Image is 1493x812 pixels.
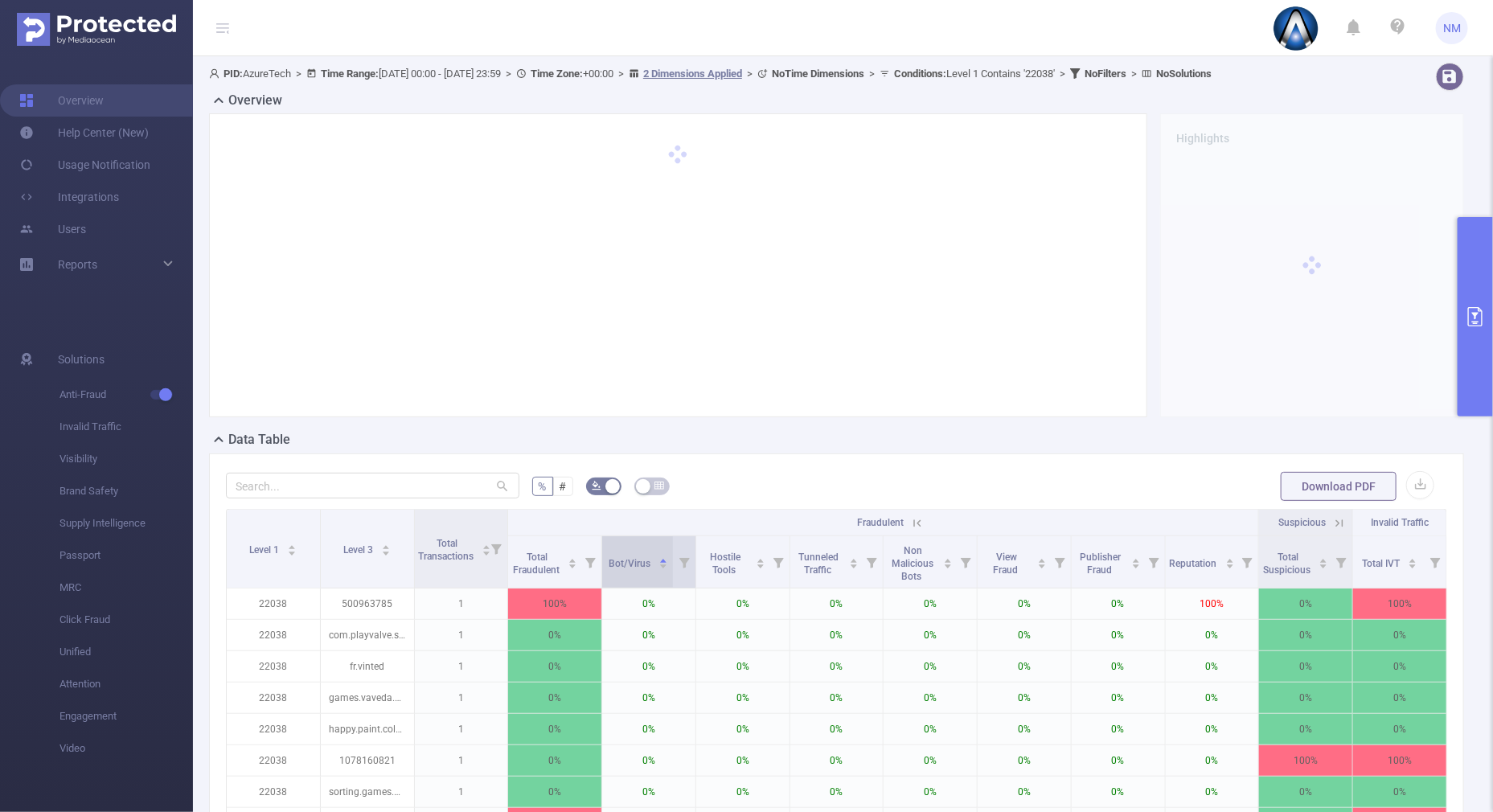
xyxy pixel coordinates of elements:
i: icon: caret-up [944,556,953,561]
p: 0% [884,620,977,650]
i: Filter menu [767,536,790,588]
i: Filter menu [954,536,977,588]
i: icon: caret-down [568,562,577,567]
p: 0% [884,714,977,744]
p: 0% [1259,620,1352,650]
p: 1 [415,714,508,744]
i: Filter menu [860,536,883,588]
div: Sort [1131,556,1141,566]
span: Attention [59,668,193,700]
span: > [1055,68,1070,80]
b: Time Range: [321,68,379,80]
span: Bot/Virus [609,558,654,569]
span: Total Suspicious [1263,552,1313,576]
p: 22038 [227,651,320,682]
i: icon: caret-up [568,556,577,561]
p: 100% [1259,745,1352,776]
span: > [501,68,516,80]
b: No Time Dimensions [772,68,864,80]
i: icon: table [654,481,664,490]
i: icon: caret-down [1131,562,1140,567]
i: icon: bg-colors [592,481,601,490]
p: 22038 [227,777,320,807]
p: 0% [1353,683,1446,713]
i: icon: caret-down [382,549,391,554]
span: Unified [59,636,193,668]
p: 22038 [227,620,320,650]
i: icon: caret-down [756,562,765,567]
span: Invalid Traffic [1371,517,1429,528]
p: 0% [696,620,790,650]
p: 22038 [227,588,320,619]
p: 0% [602,651,695,682]
p: 0% [884,651,977,682]
i: icon: caret-up [1319,556,1328,561]
p: 1078160821 [321,745,414,776]
span: Passport [59,539,193,572]
span: # [560,480,567,493]
p: 0% [978,714,1071,744]
p: 0% [1353,651,1446,682]
p: 22038 [227,745,320,776]
div: Sort [1037,556,1047,566]
div: Sort [482,543,491,552]
a: Integrations [19,181,119,213]
p: 0% [790,588,884,619]
p: 0% [978,588,1071,619]
p: 0% [1166,620,1259,650]
a: Help Center (New) [19,117,149,149]
p: 0% [1259,651,1352,682]
p: 500963785 [321,588,414,619]
p: 100% [1353,588,1446,619]
span: Click Fraud [59,604,193,636]
p: 100% [1166,588,1259,619]
span: Invalid Traffic [59,411,193,443]
div: Sort [287,543,297,552]
i: icon: caret-down [659,562,668,567]
span: > [864,68,880,80]
p: 0% [696,683,790,713]
p: 0% [696,651,790,682]
i: Filter menu [673,536,695,588]
p: 0% [1166,714,1259,744]
p: 0% [1166,651,1259,682]
p: 0% [696,777,790,807]
p: 0% [978,651,1071,682]
b: No Filters [1085,68,1126,80]
span: Brand Safety [59,475,193,507]
span: Engagement [59,700,193,732]
p: 0% [1166,745,1259,776]
p: happy.paint.coloring.color.number [321,714,414,744]
div: Sort [1408,556,1417,566]
p: 100% [508,588,601,619]
p: 0% [978,683,1071,713]
span: Reports [58,258,97,271]
p: 1 [415,777,508,807]
p: 0% [1259,588,1352,619]
u: 2 Dimensions Applied [643,68,742,80]
div: Sort [943,556,953,566]
p: 0% [1259,714,1352,744]
div: Sort [756,556,765,566]
i: icon: caret-down [944,562,953,567]
span: Total Fraudulent [513,552,562,576]
p: sorting.games.goods.sort.triple.match3d.puzzle.stuff [321,777,414,807]
i: Filter menu [1048,536,1071,588]
p: games.vaveda.militaryoverturn [321,683,414,713]
div: Sort [849,556,859,566]
p: 0% [1072,620,1165,650]
p: 1 [415,683,508,713]
p: 0% [1259,777,1352,807]
span: Non Malicious Bots [892,545,933,582]
i: icon: caret-up [1131,556,1140,561]
b: Conditions : [894,68,946,80]
i: Filter menu [1330,536,1352,588]
i: icon: caret-up [756,556,765,561]
p: fr.vinted [321,651,414,682]
p: 0% [1072,651,1165,682]
span: Visibility [59,443,193,475]
span: Hostile Tools [710,552,740,576]
i: icon: caret-up [1409,556,1417,561]
i: icon: caret-down [1225,562,1234,567]
p: 0% [1072,683,1165,713]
